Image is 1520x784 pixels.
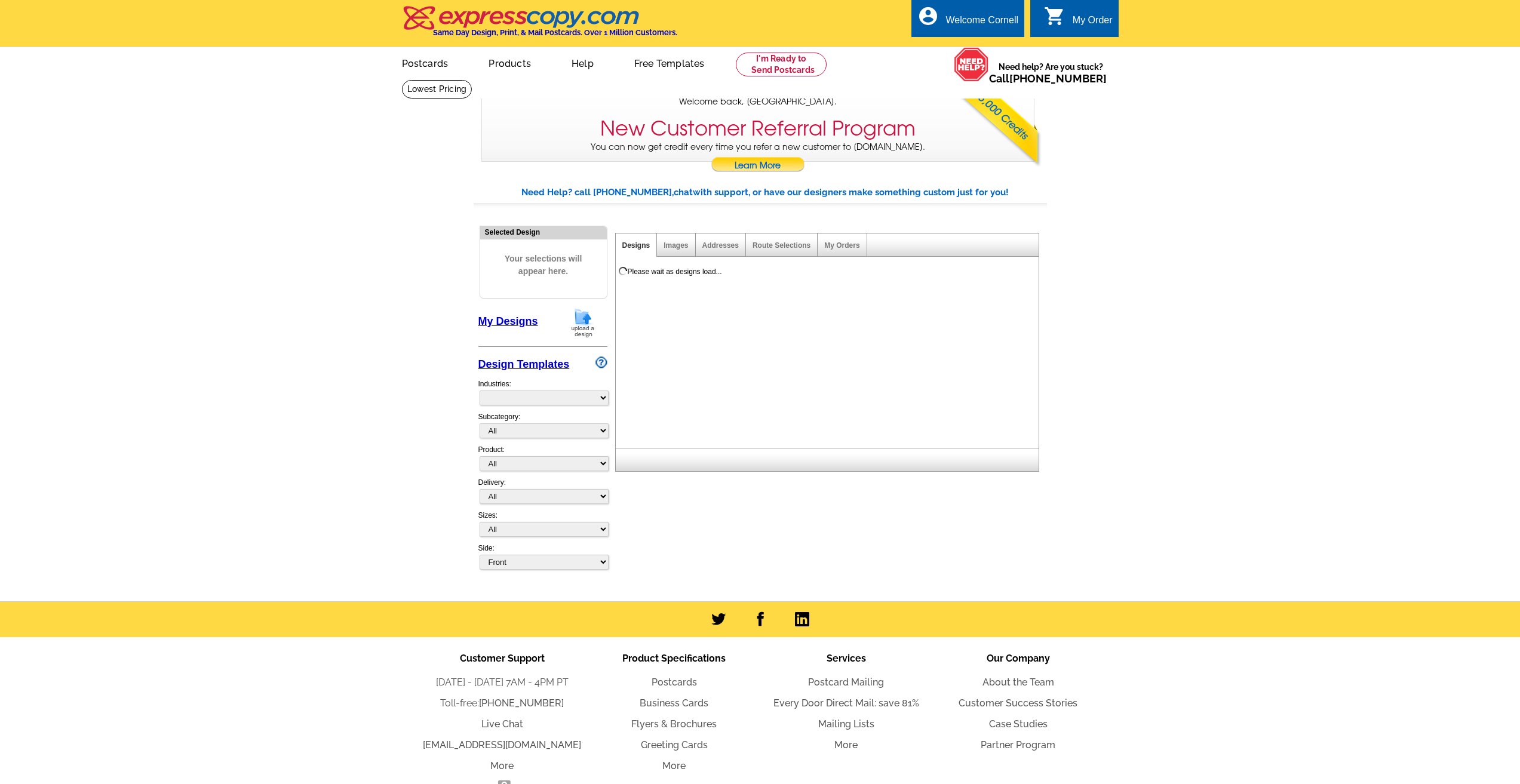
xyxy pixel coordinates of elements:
i: account_circle [917,5,939,27]
a: More [834,739,858,751]
a: [PHONE_NUMBER] [479,697,564,709]
a: My Designs [478,315,538,327]
div: Need Help? call [PHONE_NUMBER], with support, or have our designers make something custom just fo... [521,186,1047,199]
a: About the Team [982,677,1054,688]
a: Partner Program [981,739,1055,751]
img: design-wizard-help-icon.png [595,356,607,368]
div: Sizes: [478,510,607,543]
a: Route Selections [753,241,810,250]
li: Toll-free: [416,696,588,711]
a: Customer Success Stories [959,697,1077,709]
a: Learn More [711,157,805,175]
a: My Orders [824,241,859,250]
div: Product: [478,444,607,477]
span: chat [674,187,693,198]
a: Postcards [383,48,468,76]
a: Business Cards [640,697,708,709]
a: More [662,760,686,771]
a: Every Door Direct Mail: save 81% [773,697,919,709]
div: My Order [1073,15,1113,32]
span: Product Specifications [622,653,726,664]
a: shopping_cart My Order [1044,13,1113,28]
i: shopping_cart [1044,5,1065,27]
a: Postcards [652,677,697,688]
span: Call [989,72,1107,85]
span: Welcome back, [GEOGRAPHIC_DATA]. [679,96,837,108]
a: Images [664,241,688,250]
a: Postcard Mailing [808,677,884,688]
img: upload-design [567,308,598,338]
a: Design Templates [478,358,570,370]
div: Side: [478,543,607,571]
h3: New Customer Referral Program [600,116,916,141]
a: Help [552,48,613,76]
div: Selected Design [480,226,607,238]
a: Addresses [702,241,739,250]
a: Same Day Design, Print, & Mail Postcards. Over 1 Million Customers. [402,14,677,37]
img: loading... [618,266,628,276]
div: Delivery: [478,477,607,510]
a: Flyers & Brochures [631,718,717,730]
a: Case Studies [989,718,1048,730]
div: Subcategory: [478,411,607,444]
a: Designs [622,241,650,250]
h4: Same Day Design, Print, & Mail Postcards. Over 1 Million Customers. [433,28,677,37]
a: Live Chat [481,718,523,730]
a: Products [469,48,550,76]
p: You can now get credit every time you refer a new customer to [DOMAIN_NAME]. [482,141,1034,175]
span: Our Company [987,653,1050,664]
a: [PHONE_NUMBER] [1009,72,1107,85]
div: Please wait as designs load... [628,266,722,277]
span: Need help? Are you stuck? [989,61,1113,85]
div: Industries: [478,373,607,411]
li: [DATE] - [DATE] 7AM - 4PM PT [416,675,588,690]
img: help [954,47,989,82]
div: Welcome Cornell [946,15,1019,32]
a: Mailing Lists [818,718,874,730]
a: Greeting Cards [641,739,708,751]
a: More [490,760,514,771]
span: Customer Support [460,653,545,664]
a: Free Templates [615,48,724,76]
span: Services [827,653,866,664]
span: Your selections will appear here. [489,241,598,290]
a: [EMAIL_ADDRESS][DOMAIN_NAME] [423,739,581,751]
